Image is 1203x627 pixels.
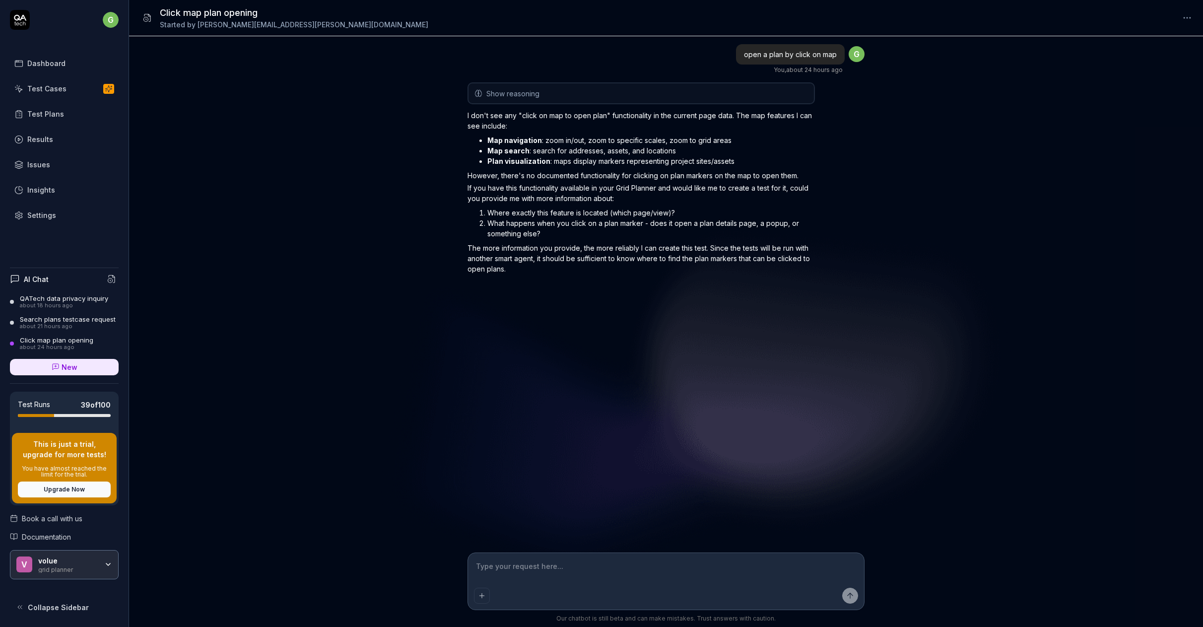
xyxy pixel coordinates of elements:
[18,466,111,478] p: You have almost reached the limit for the trial.
[10,206,119,225] a: Settings
[10,130,119,149] a: Results
[487,136,542,144] strong: Map navigation
[62,362,77,372] span: New
[10,550,119,580] button: vvoluegrid planner
[10,104,119,124] a: Test Plans
[20,294,108,302] div: QATech data privacy inquiry
[38,557,98,565] div: volue
[10,294,119,309] a: QATech data privacy inquiryabout 18 hours ago
[10,79,119,98] a: Test Cases
[27,159,50,170] div: Issues
[10,597,119,617] button: Collapse Sidebar
[81,400,111,410] span: 39 of 100
[20,344,93,351] div: about 24 hours ago
[468,183,815,204] p: If you have this functionality available in your Grid Planner and would like me to create a test ...
[468,110,815,131] p: I don't see any "click on map to open plan" functionality in the current page data. The map featu...
[103,10,119,30] button: g
[27,210,56,220] div: Settings
[468,243,815,274] p: The more information you provide, the more reliably I can create this test. Since the tests will ...
[10,180,119,200] a: Insights
[27,83,67,94] div: Test Cases
[27,185,55,195] div: Insights
[774,66,785,73] span: You
[16,557,32,572] span: v
[20,315,116,323] div: Search plans testcase request
[487,208,815,218] li: Where exactly this feature is located (which page/view)?
[487,135,815,145] li: : zoom in/out, zoom to specific scales, zoom to grid areas
[487,145,815,156] li: : search for addresses, assets, and locations
[474,588,490,604] button: Add attachment
[10,532,119,542] a: Documentation
[487,218,815,239] li: What happens when you click on a plan marker - does it open a plan details page, a popup, or some...
[38,565,98,573] div: grid planner
[20,336,93,344] div: Click map plan opening
[468,83,814,103] button: Show reasoning
[27,134,53,144] div: Results
[10,513,119,524] a: Book a call with us
[18,482,111,497] button: Upgrade Now
[27,109,64,119] div: Test Plans
[487,146,530,155] strong: Map search
[18,400,50,409] h5: Test Runs
[103,12,119,28] span: g
[22,532,71,542] span: Documentation
[22,513,82,524] span: Book a call with us
[20,323,116,330] div: about 21 hours ago
[10,336,119,351] a: Click map plan openingabout 24 hours ago
[487,157,550,165] strong: Plan visualization
[486,88,539,99] span: Show reasoning
[160,6,428,19] h1: Click map plan opening
[27,58,66,69] div: Dashboard
[774,66,843,74] div: , about 24 hours ago
[10,359,119,375] a: New
[849,46,865,62] span: g
[28,602,89,613] span: Collapse Sidebar
[18,439,111,460] p: This is just a trial, upgrade for more tests!
[487,156,815,166] li: : maps display markers representing project sites/assets
[10,155,119,174] a: Issues
[198,20,428,29] span: [PERSON_NAME][EMAIL_ADDRESS][PERSON_NAME][DOMAIN_NAME]
[20,302,108,309] div: about 18 hours ago
[744,50,837,59] span: open a plan by click on map
[10,54,119,73] a: Dashboard
[160,19,428,30] div: Started by
[468,170,815,181] p: However, there's no documented functionality for clicking on plan markers on the map to open them.
[24,274,49,284] h4: AI Chat
[10,315,119,330] a: Search plans testcase requestabout 21 hours ago
[468,614,865,623] div: Our chatbot is still beta and can make mistakes. Trust answers with caution.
